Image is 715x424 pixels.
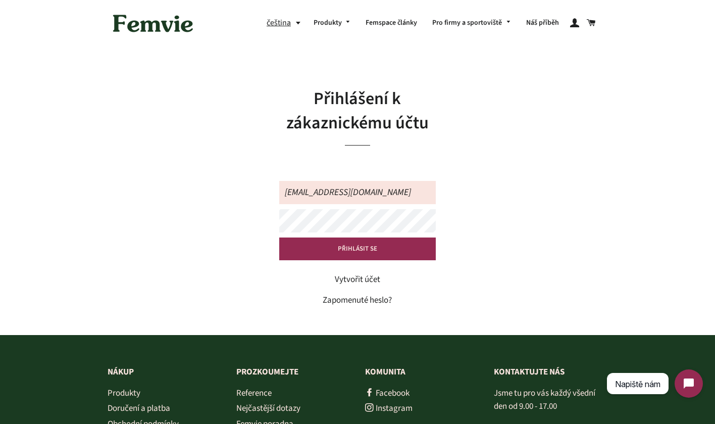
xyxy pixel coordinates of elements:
p: Prozkoumejte [236,365,350,379]
a: Femspace články [358,10,425,36]
input: PŘIHLÁSIT SE [279,238,436,260]
p: Nákup [108,365,221,379]
a: Reference [236,387,272,399]
a: Instagram [365,402,413,414]
a: Produkty [108,387,140,399]
input: E-mail [279,181,436,204]
a: Facebook [365,387,410,399]
a: Náš příběh [519,10,567,36]
a: Vytvořit účet [335,273,380,286]
img: Femvie [108,8,198,39]
h1: Přihlášení k zákaznickému účtu [279,87,436,135]
p: Komunita [365,365,479,379]
p: KONTAKTUJTE NÁS [494,365,607,379]
a: Produkty [306,10,359,36]
a: Zapomenuté heslo? [323,294,392,306]
a: Nejčastější dotazy [236,402,300,414]
button: čeština [267,16,306,30]
a: Pro firmy a sportoviště [425,10,519,36]
a: Doručení a platba [108,402,170,414]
